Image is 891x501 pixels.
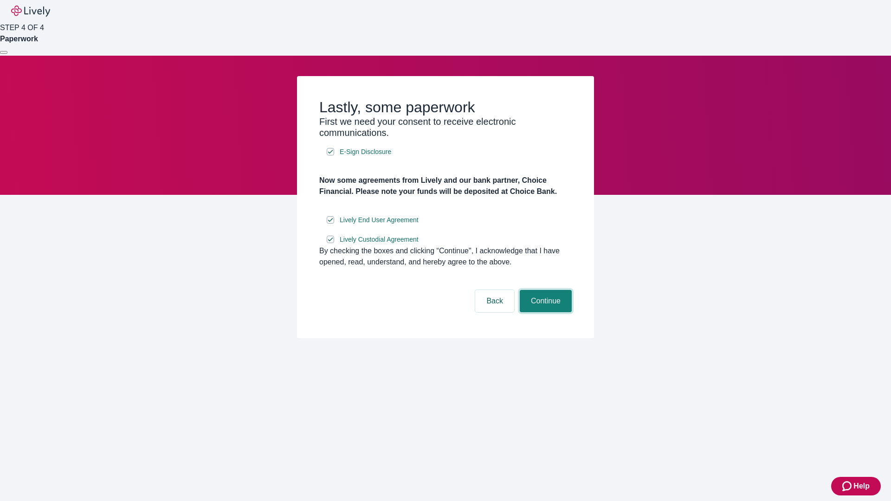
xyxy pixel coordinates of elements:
button: Continue [520,290,572,312]
span: Lively End User Agreement [340,215,419,225]
a: e-sign disclosure document [338,146,393,158]
button: Zendesk support iconHelp [831,477,881,495]
a: e-sign disclosure document [338,234,420,245]
div: By checking the boxes and clicking “Continue", I acknowledge that I have opened, read, understand... [319,245,572,268]
span: Help [853,481,870,492]
span: E-Sign Disclosure [340,147,391,157]
span: Lively Custodial Agreement [340,235,419,244]
h4: Now some agreements from Lively and our bank partner, Choice Financial. Please note your funds wi... [319,175,572,197]
h2: Lastly, some paperwork [319,98,572,116]
button: Back [475,290,514,312]
a: e-sign disclosure document [338,214,420,226]
svg: Zendesk support icon [842,481,853,492]
h3: First we need your consent to receive electronic communications. [319,116,572,138]
img: Lively [11,6,50,17]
